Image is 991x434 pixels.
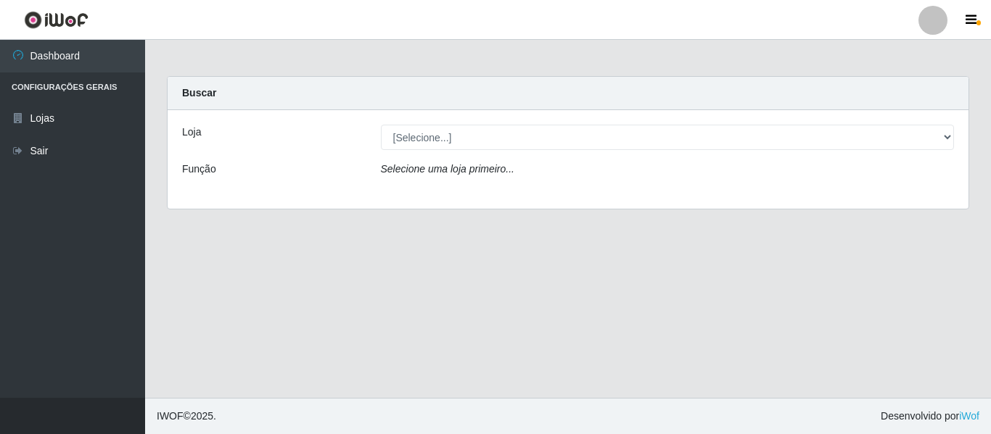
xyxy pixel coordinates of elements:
i: Selecione uma loja primeiro... [381,163,514,175]
label: Função [182,162,216,177]
span: Desenvolvido por [881,409,979,424]
span: IWOF [157,410,184,422]
label: Loja [182,125,201,140]
img: CoreUI Logo [24,11,89,29]
span: © 2025 . [157,409,216,424]
a: iWof [959,410,979,422]
strong: Buscar [182,87,216,99]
